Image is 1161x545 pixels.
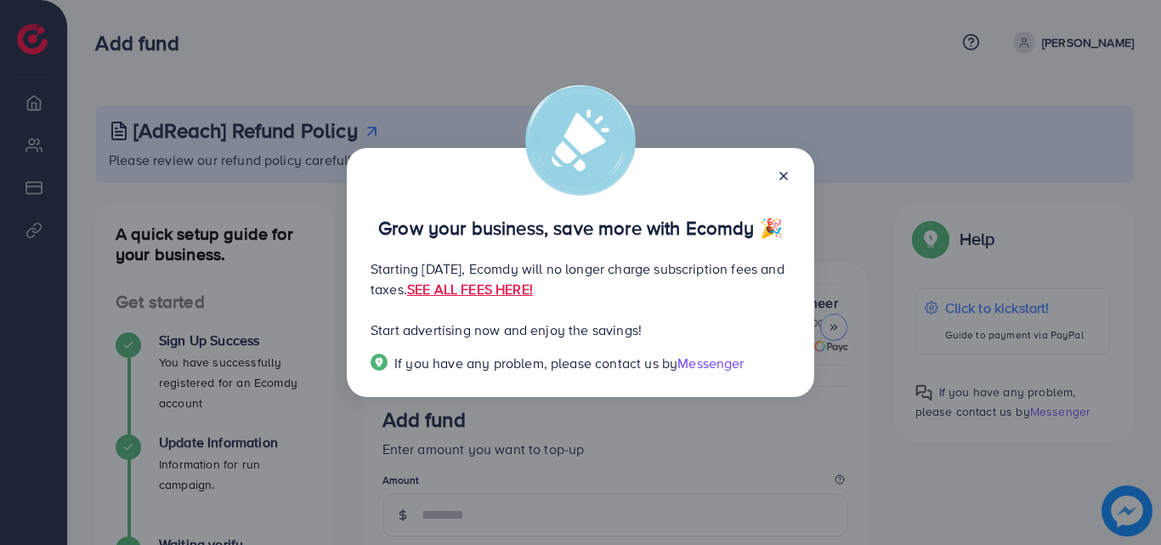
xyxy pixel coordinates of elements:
span: Messenger [677,354,744,372]
img: Popup guide [371,354,388,371]
p: Start advertising now and enjoy the savings! [371,320,790,340]
span: If you have any problem, please contact us by [394,354,677,372]
img: alert [525,85,636,196]
p: Starting [DATE], Ecomdy will no longer charge subscription fees and taxes. [371,258,790,299]
a: SEE ALL FEES HERE! [407,280,533,298]
p: Grow your business, save more with Ecomdy 🎉 [371,218,790,238]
